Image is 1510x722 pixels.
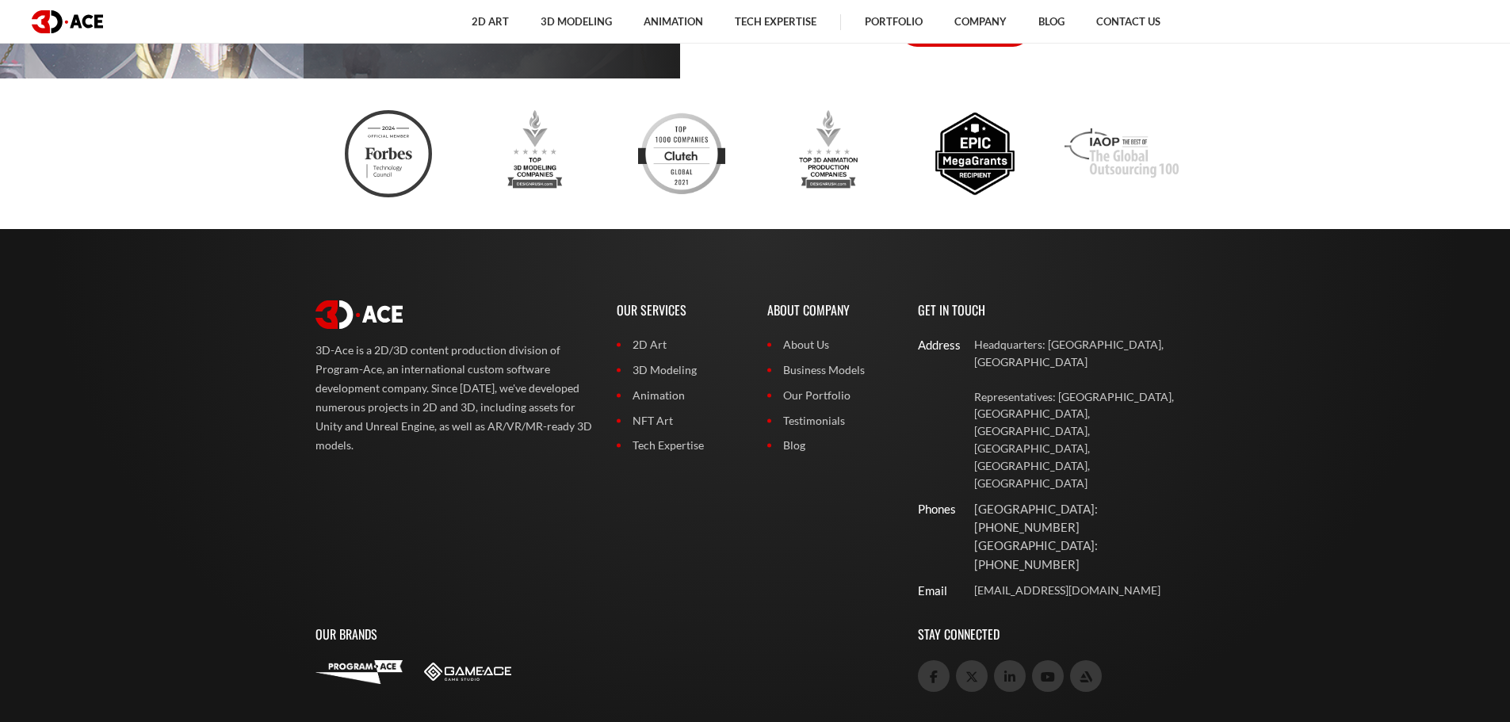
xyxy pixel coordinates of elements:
p: 3D-Ace is a 2D/3D content production division of Program-Ace, an international custom software de... [315,341,593,455]
p: [GEOGRAPHIC_DATA]: [PHONE_NUMBER] [974,537,1195,574]
a: About Us [767,336,894,353]
img: Ftc badge 3d ace 2024 [345,110,432,197]
a: Animation [617,387,744,404]
a: NFT Art [617,412,744,430]
p: About Company [767,285,894,336]
img: Top 3d animation production companies designrush 2023 [785,110,872,197]
p: [GEOGRAPHIC_DATA]: [PHONE_NUMBER] [974,500,1195,537]
img: Top 3d modeling companies designrush award 2023 [491,110,579,197]
img: Epic megagrants recipient [931,110,1019,197]
a: Testimonials [767,412,894,430]
a: Headquarters: [GEOGRAPHIC_DATA], [GEOGRAPHIC_DATA] Representatives: [GEOGRAPHIC_DATA], [GEOGRAPHI... [974,336,1195,491]
p: Our Services [617,285,744,336]
img: logo white [315,300,403,329]
p: Representatives: [GEOGRAPHIC_DATA], [GEOGRAPHIC_DATA], [GEOGRAPHIC_DATA], [GEOGRAPHIC_DATA], [GEO... [974,388,1195,492]
img: logo dark [32,10,103,33]
a: 2D Art [617,336,744,353]
a: Business Models [767,361,894,379]
p: Stay Connected [918,609,1195,660]
img: Clutch top developers [638,110,725,197]
div: Email [918,582,944,600]
a: Tech Expertise [617,437,744,454]
div: Address [918,336,944,354]
img: Iaop award [1065,110,1179,197]
p: Get In Touch [918,285,1195,336]
a: [EMAIL_ADDRESS][DOMAIN_NAME] [974,582,1195,599]
p: Headquarters: [GEOGRAPHIC_DATA], [GEOGRAPHIC_DATA] [974,336,1195,371]
img: Program-Ace [315,660,403,684]
a: 3D Modeling [617,361,744,379]
a: Blog [767,437,894,454]
div: Phones [918,500,944,518]
p: Our Brands [315,609,894,660]
img: Game-Ace [424,663,511,681]
a: Our Portfolio [767,387,894,404]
